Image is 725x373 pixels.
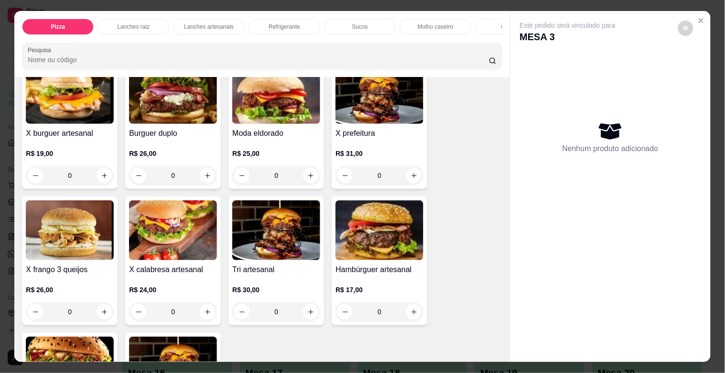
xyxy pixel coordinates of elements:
[129,128,217,139] h4: Burguer duplo
[232,64,320,124] img: product-image
[26,200,114,260] img: product-image
[335,264,423,275] h4: Hambúrguer artesanal
[26,128,114,139] h4: X burguer artesanal
[269,23,300,31] p: Refrigerante
[28,46,54,54] label: Pesquisa
[335,149,423,158] p: R$ 31,00
[129,149,217,158] p: R$ 26,00
[520,30,616,44] p: MESA 3
[232,264,320,275] h4: Tri artesanal
[232,200,320,260] img: product-image
[418,23,454,31] p: Molho caseiro
[26,285,114,295] p: R$ 26,00
[337,168,353,183] button: decrease-product-quantity
[406,168,422,183] button: increase-product-quantity
[129,285,217,295] p: R$ 24,00
[335,200,423,260] img: product-image
[678,21,693,36] button: decrease-product-quantity
[335,128,423,139] h4: X prefeitura
[335,64,423,124] img: product-image
[26,264,114,275] h4: X frango 3 queijos
[563,143,659,154] p: Nenhum produto adicionado
[232,285,320,295] p: R$ 30,00
[129,264,217,275] h4: X calabresa artesanal
[184,23,234,31] p: Lanches artesanais
[26,64,114,124] img: product-image
[335,285,423,295] p: R$ 17,00
[129,64,217,124] img: product-image
[129,200,217,260] img: product-image
[501,23,521,31] p: Cerveja
[117,23,150,31] p: Lanches raiz
[520,21,616,30] p: Este pedido será vinculado para
[51,23,65,31] p: Pizza
[26,149,114,158] p: R$ 19,00
[232,149,320,158] p: R$ 25,00
[232,128,320,139] h4: Moda eldorado
[28,55,489,65] input: Pesquisa
[693,13,709,28] button: Close
[352,23,368,31] p: Sucos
